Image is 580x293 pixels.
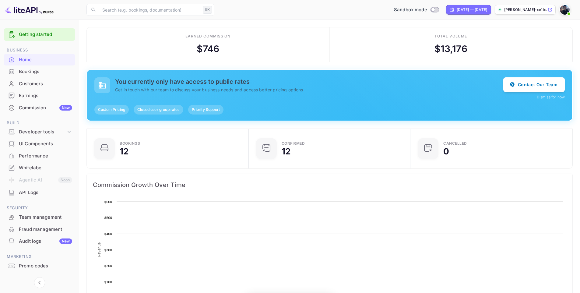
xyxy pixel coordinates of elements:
[94,107,129,112] span: Custom Pricing
[99,4,200,16] input: Search (e.g. bookings, documentation)
[203,6,212,14] div: ⌘K
[4,66,75,78] div: Bookings
[4,162,75,173] a: Whitelabel
[4,54,75,65] a: Home
[19,164,72,171] div: Whitelabel
[19,140,72,147] div: UI Components
[4,102,75,113] a: CommissionNew
[185,34,230,39] div: Earned commission
[434,42,467,56] div: $ 13,176
[4,138,75,149] a: UI Components
[5,5,54,15] img: LiteAPI logo
[4,78,75,89] a: Customers
[4,162,75,174] div: Whitelabel
[537,94,565,100] button: Dismiss for now
[59,105,72,111] div: New
[392,6,441,13] div: Switch to Production mode
[19,214,72,221] div: Team management
[115,78,503,85] h5: You currently only have access to public rates
[443,142,467,145] div: CANCELLED
[4,54,75,66] div: Home
[19,263,72,270] div: Promo codes
[19,226,72,233] div: Fraud management
[4,138,75,150] div: UI Components
[104,200,112,204] text: $600
[4,260,75,271] a: Promo codes
[434,34,467,39] div: Total volume
[93,180,566,190] span: Commission Growth Over Time
[188,107,223,112] span: Priority Support
[19,189,72,196] div: API Logs
[19,56,72,63] div: Home
[59,238,72,244] div: New
[443,147,449,156] div: 0
[4,253,75,260] span: Marketing
[4,205,75,211] span: Security
[19,129,66,136] div: Developer tools
[503,77,565,92] button: Contact Our Team
[19,153,72,160] div: Performance
[19,238,72,245] div: Audit logs
[104,216,112,220] text: $500
[4,260,75,272] div: Promo codes
[4,47,75,54] span: Business
[282,147,291,156] div: 12
[560,5,570,15] img: Grayson Ho
[4,211,75,223] a: Team management
[115,86,503,93] p: Get in touch with our team to discuss your business needs and access better pricing options
[104,280,112,284] text: $100
[4,127,75,137] div: Developer tools
[134,107,183,112] span: Closed user group rates
[197,42,220,56] div: $ 746
[120,147,129,156] div: 12
[19,92,72,99] div: Earnings
[104,264,112,268] text: $200
[504,7,547,12] p: [PERSON_NAME]-xe1lx.[PERSON_NAME]...
[19,68,72,75] div: Bookings
[4,102,75,114] div: CommissionNew
[4,150,75,162] div: Performance
[19,31,72,38] a: Getting started
[4,78,75,90] div: Customers
[19,80,72,87] div: Customers
[457,7,487,12] div: [DATE] — [DATE]
[4,150,75,161] a: Performance
[4,120,75,126] span: Build
[97,242,101,257] text: Revenue
[4,235,75,247] a: Audit logsNew
[4,187,75,199] div: API Logs
[19,104,72,111] div: Commission
[4,90,75,102] div: Earnings
[34,277,45,288] button: Collapse navigation
[394,6,427,13] span: Sandbox mode
[4,66,75,77] a: Bookings
[4,187,75,198] a: API Logs
[4,90,75,101] a: Earnings
[4,224,75,235] a: Fraud management
[104,232,112,236] text: $400
[120,142,140,145] div: Bookings
[4,224,75,235] div: Fraud management
[4,28,75,41] div: Getting started
[104,248,112,252] text: $300
[282,142,305,145] div: Confirmed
